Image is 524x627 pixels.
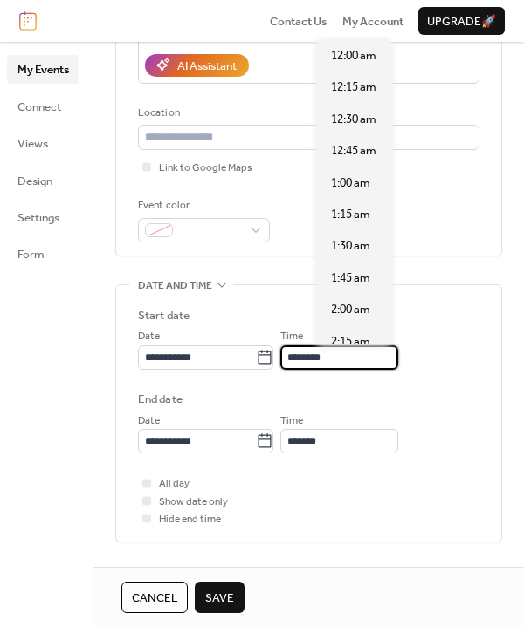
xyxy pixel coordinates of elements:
[19,11,37,31] img: logo
[195,582,245,613] button: Save
[331,78,376,96] span: 12:15 am
[138,307,190,324] div: Start date
[177,58,237,75] div: AI Assistant
[138,197,266,215] div: Event color
[159,160,252,177] span: Link to Google Maps
[17,99,61,116] span: Connect
[121,582,188,613] button: Cancel
[331,206,370,223] span: 1:15 am
[331,142,376,160] span: 12:45 am
[138,328,160,345] span: Date
[17,209,59,227] span: Settings
[138,391,183,408] div: End date
[138,105,476,122] div: Location
[205,590,234,607] span: Save
[17,61,69,78] span: My Events
[17,173,52,190] span: Design
[331,333,370,351] span: 2:15 am
[418,7,505,35] button: Upgrade🚀
[331,237,370,255] span: 1:30 am
[7,92,79,120] a: Connect
[159,511,221,528] span: Hide end time
[138,562,228,580] span: Recurring event
[145,54,249,77] button: AI Assistant
[7,129,79,157] a: Views
[331,111,376,128] span: 12:30 am
[138,277,212,295] span: Date and time
[7,240,79,268] a: Form
[159,475,190,493] span: All day
[7,203,79,231] a: Settings
[7,55,79,83] a: My Events
[342,13,403,31] span: My Account
[280,328,303,345] span: Time
[138,412,160,430] span: Date
[270,13,327,31] span: Contact Us
[17,246,45,263] span: Form
[331,269,370,287] span: 1:45 am
[331,47,376,65] span: 12:00 am
[427,13,496,31] span: Upgrade 🚀
[7,167,79,194] a: Design
[132,590,177,607] span: Cancel
[270,12,327,30] a: Contact Us
[159,494,228,511] span: Show date only
[17,135,48,153] span: Views
[342,12,403,30] a: My Account
[331,174,370,192] span: 1:00 am
[280,412,303,430] span: Time
[331,301,370,318] span: 2:00 am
